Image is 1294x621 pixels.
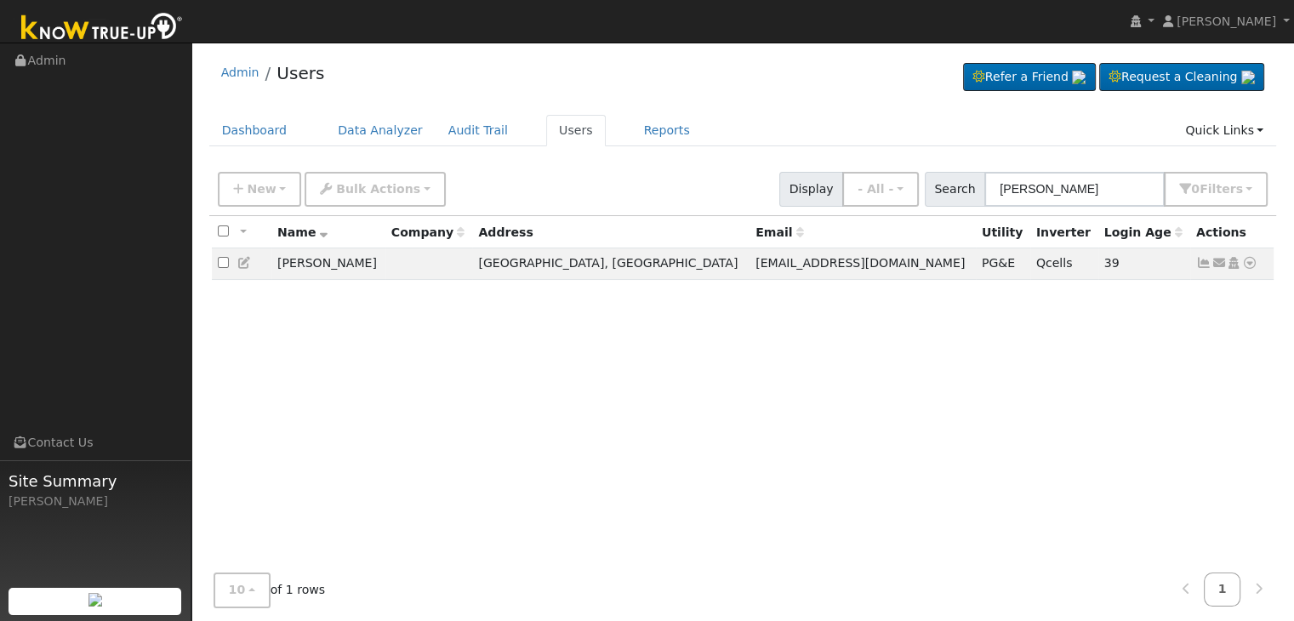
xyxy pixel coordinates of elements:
a: Edit User [237,256,253,270]
td: [GEOGRAPHIC_DATA], [GEOGRAPHIC_DATA] [472,248,750,280]
a: Show Graph [1196,256,1211,270]
span: Company name [391,225,465,239]
img: retrieve [1072,71,1086,84]
span: 10 [229,584,246,597]
span: [EMAIL_ADDRESS][DOMAIN_NAME] [755,256,965,270]
a: Reports [631,115,703,146]
span: s [1235,182,1242,196]
div: Inverter [1036,224,1092,242]
a: Admin [221,66,259,79]
a: 1 [1204,573,1241,607]
div: Address [478,224,744,242]
div: [PERSON_NAME] [9,493,182,510]
button: 0Filters [1164,172,1268,207]
span: of 1 rows [214,573,326,608]
span: Filter [1200,182,1243,196]
button: New [218,172,302,207]
a: Quick Links [1172,115,1276,146]
span: Display [779,172,843,207]
img: Know True-Up [13,9,191,48]
a: Audit Trail [436,115,521,146]
a: Login As [1226,256,1241,270]
div: Actions [1196,224,1268,242]
a: michaels016@yahoo.com [1211,254,1227,272]
span: New [247,182,276,196]
button: Bulk Actions [305,172,445,207]
a: Data Analyzer [325,115,436,146]
a: Other actions [1242,254,1257,272]
img: retrieve [88,593,102,607]
span: Site Summary [9,470,182,493]
a: Request a Cleaning [1099,63,1264,92]
a: Dashboard [209,115,300,146]
span: Name [277,225,328,239]
img: retrieve [1241,71,1255,84]
span: Email [755,225,803,239]
span: Search [925,172,985,207]
span: [PERSON_NAME] [1177,14,1276,28]
a: Users [276,63,324,83]
span: Days since last login [1104,225,1183,239]
span: 07/10/2025 10:58:40 PM [1104,256,1120,270]
input: Search [984,172,1165,207]
div: Utility [982,224,1024,242]
span: Qcells [1036,256,1073,270]
button: - All - [842,172,919,207]
td: [PERSON_NAME] [271,248,385,280]
a: Refer a Friend [963,63,1096,92]
span: PG&E [982,256,1015,270]
span: Bulk Actions [336,182,420,196]
a: Users [546,115,606,146]
button: 10 [214,573,271,608]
